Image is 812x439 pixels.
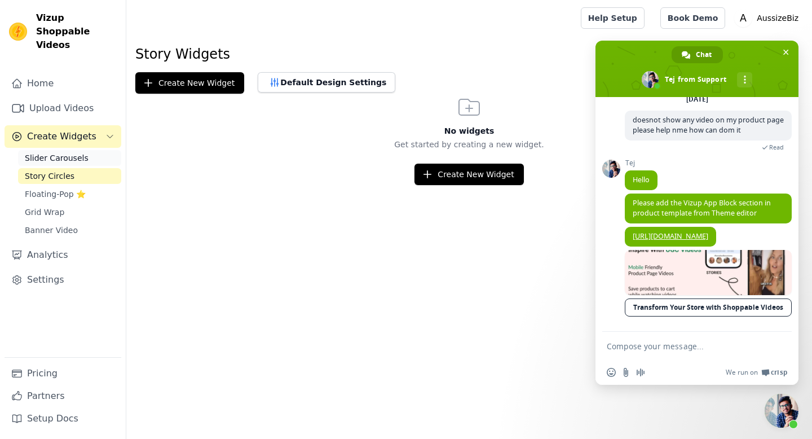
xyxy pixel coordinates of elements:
[621,368,630,377] span: Send a file
[135,72,244,94] button: Create New Widget
[5,362,121,385] a: Pricing
[636,368,645,377] span: Audio message
[633,198,771,218] span: Please add the Vizup App Block section in product template from Theme editor
[5,269,121,291] a: Settings
[771,368,787,377] span: Crisp
[740,12,747,24] text: A
[581,7,645,29] a: Help Setup
[414,164,523,185] button: Create New Widget
[625,298,792,317] a: Transform Your Store with Shoppable Videos
[25,225,78,236] span: Banner Video
[25,170,74,182] span: Story Circles
[633,175,650,185] span: Hello
[5,97,121,120] a: Upload Videos
[5,407,121,430] a: Setup Docs
[607,341,762,352] textarea: Compose your message...
[126,125,812,137] h3: No widgets
[18,168,121,184] a: Story Circles
[135,45,803,63] h1: Story Widgets
[734,8,803,28] button: A AussizeBiz
[686,96,708,103] div: [DATE]
[18,204,121,220] a: Grid Wrap
[25,188,86,200] span: Floating-Pop ⭐
[780,46,792,58] span: Close chat
[696,46,712,63] span: Chat
[633,115,784,135] span: doesnot show any video on my product page please help nme how can dom it
[5,385,121,407] a: Partners
[752,8,803,28] p: AussizeBiz
[18,150,121,166] a: Slider Carousels
[5,125,121,148] button: Create Widgets
[258,72,395,93] button: Default Design Settings
[25,207,64,218] span: Grid Wrap
[726,368,758,377] span: We run on
[5,72,121,95] a: Home
[726,368,787,377] a: We run onCrisp
[769,143,784,151] span: Read
[607,368,616,377] span: Insert an emoji
[18,186,121,202] a: Floating-Pop ⭐
[737,72,752,87] div: More channels
[672,46,723,63] div: Chat
[9,23,27,41] img: Vizup
[660,7,725,29] a: Book Demo
[27,130,96,143] span: Create Widgets
[18,222,121,238] a: Banner Video
[25,152,89,164] span: Slider Carousels
[633,231,708,241] a: [URL][DOMAIN_NAME]
[36,11,117,52] span: Vizup Shoppable Videos
[625,159,657,167] span: Tej
[126,139,812,150] p: Get started by creating a new widget.
[765,394,798,428] div: Close chat
[5,244,121,266] a: Analytics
